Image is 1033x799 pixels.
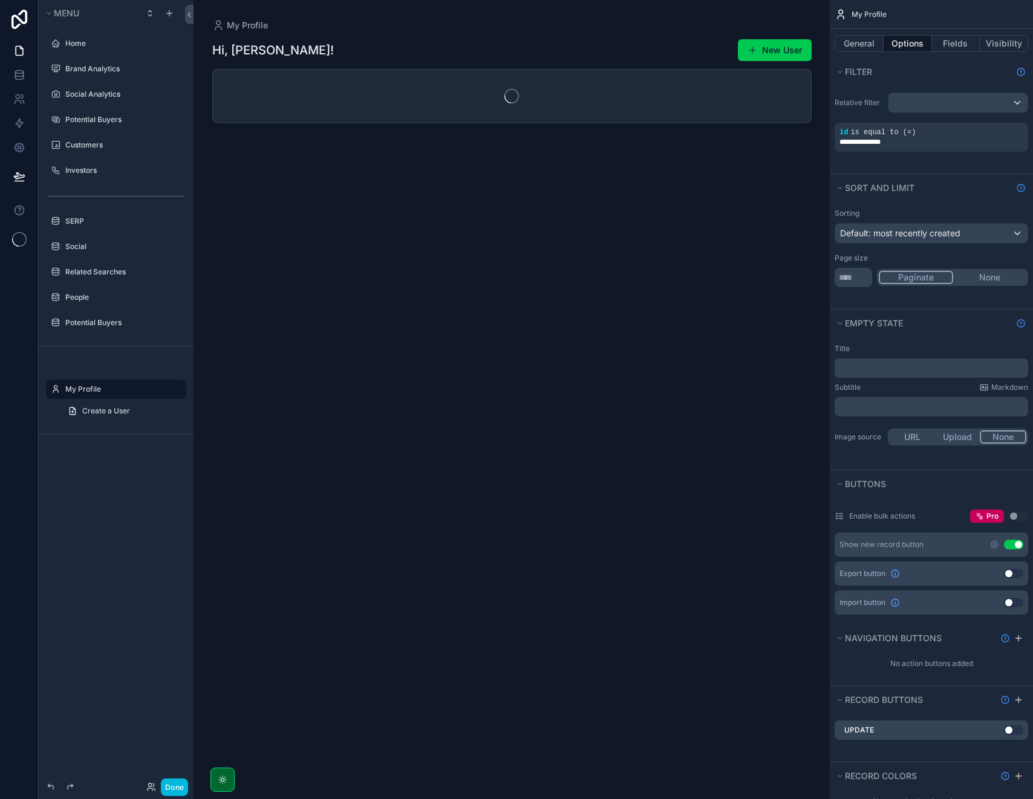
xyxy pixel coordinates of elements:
[840,228,960,238] span: Default: most recently created
[65,115,179,125] label: Potential Buyers
[65,166,179,175] label: Investors
[65,89,179,99] label: Social Analytics
[839,540,924,549] div: Show new record button
[835,630,996,647] button: Navigation buttons
[44,5,138,22] button: Menu
[932,35,980,52] button: Fields
[82,406,130,416] span: Create a User
[65,64,179,74] label: Brand Analytics
[884,35,932,52] button: Options
[850,128,916,137] span: is equal to (=)
[835,98,883,108] label: Relative filter
[835,691,996,708] button: Record buttons
[1000,771,1010,781] svg: Show help information
[980,430,1026,444] button: None
[835,344,850,354] label: Title
[65,216,179,226] label: SERP
[935,430,980,444] button: Upload
[845,479,886,489] span: Buttons
[835,432,883,442] label: Image source
[65,267,179,277] label: Related Searches
[839,569,885,578] span: Export button
[835,358,1028,378] div: scrollable content
[835,35,884,52] button: General
[161,778,188,796] button: Done
[65,384,179,394] label: My Profile
[835,180,1011,196] button: Sort And Limit
[65,318,179,328] label: Potential Buyers
[845,318,903,328] span: Empty state
[1016,183,1026,193] svg: Show help information
[60,401,186,421] a: Create a User
[65,39,179,48] label: Home
[835,397,1028,416] div: scrollable content
[1016,319,1026,328] svg: Show help information
[1000,633,1010,643] svg: Show help information
[65,140,179,150] label: Customers
[979,383,1028,392] a: Markdown
[845,633,942,643] span: Navigation buttons
[1016,67,1026,77] svg: Show help information
[835,768,996,784] button: Record colors
[835,253,868,263] label: Page size
[890,430,935,444] button: URL
[835,209,859,218] label: Sorting
[852,10,887,19] span: My Profile
[844,725,874,735] label: Update
[835,476,1021,493] button: Buttons
[65,242,179,251] label: Social
[54,8,79,18] span: Menu
[845,66,872,77] span: Filter
[991,383,1028,392] span: Markdown
[879,271,953,284] button: Paginate
[44,381,181,398] button: Hidden pages
[835,63,1011,80] button: Filter
[839,598,885,607] span: Import button
[835,383,861,392] label: Subtitle
[1000,695,1010,705] svg: Show help information
[835,223,1028,244] button: Default: most recently created
[839,128,848,137] span: id
[849,511,915,521] label: Enable bulk actions
[980,35,1028,52] button: Visibility
[65,293,179,302] label: People
[835,315,1011,332] button: Empty state
[830,654,1033,673] div: No action buttons added
[953,271,1026,284] button: None
[986,511,999,521] span: Pro
[845,183,914,193] span: Sort And Limit
[845,771,917,781] span: Record colors
[845,694,923,705] span: Record buttons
